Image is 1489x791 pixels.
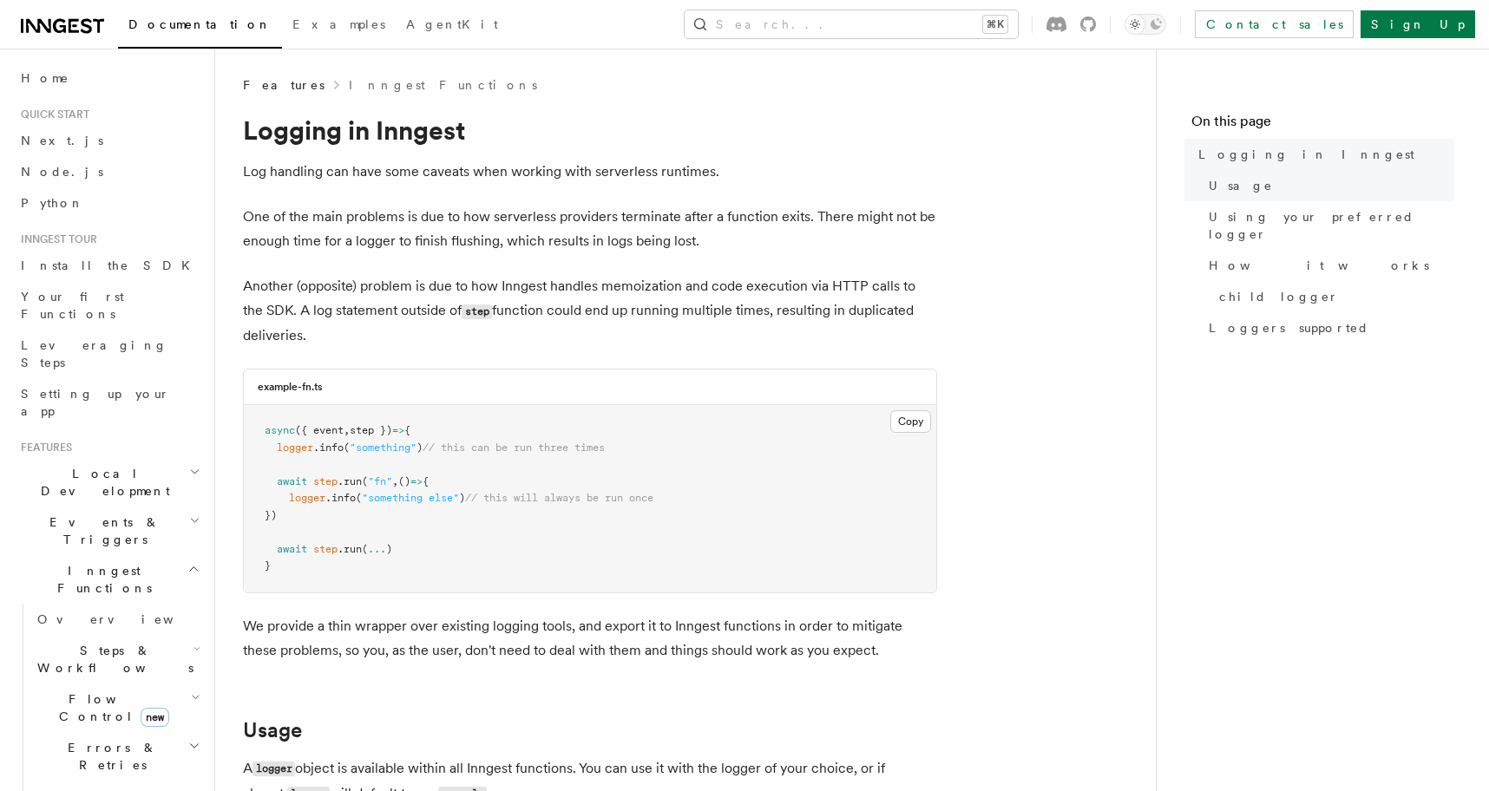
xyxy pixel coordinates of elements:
[292,17,385,31] span: Examples
[21,196,84,210] span: Python
[1212,281,1454,312] a: child logger
[265,559,271,572] span: }
[1202,312,1454,343] a: Loggers supported
[325,492,356,504] span: .info
[350,441,417,454] span: "something"
[1125,14,1166,35] button: Toggle dark mode
[1191,111,1454,139] h4: On this page
[1209,319,1369,337] span: Loggers supported
[14,232,97,246] span: Inngest tour
[14,156,204,187] a: Node.js
[362,475,368,487] span: (
[14,562,187,597] span: Inngest Functions
[1209,177,1273,194] span: Usage
[37,612,216,626] span: Overview
[14,507,204,555] button: Events & Triggers
[423,441,605,454] span: // this can be run three times
[313,475,338,487] span: step
[14,555,204,604] button: Inngest Functions
[410,475,423,487] span: =>
[253,762,295,776] code: logger
[243,114,937,146] h1: Logging in Inngest
[243,614,937,663] p: We provide a thin wrapper over existing logging tools, and export it to Inngest functions in orde...
[258,380,323,394] h3: example-fn.ts
[277,475,307,487] span: await
[243,718,302,742] a: Usage
[1209,208,1454,243] span: Using your preferred logger
[21,258,200,272] span: Install the SDK
[398,475,410,487] span: ()
[1198,146,1414,163] span: Logging in Inngest
[30,739,188,774] span: Errors & Retries
[30,690,191,725] span: Flow Control
[356,492,362,504] span: (
[313,441,344,454] span: .info
[14,458,204,507] button: Local Development
[21,290,124,321] span: Your first Functions
[1191,139,1454,170] a: Logging in Inngest
[1202,170,1454,201] a: Usage
[368,543,386,555] span: ...
[21,338,167,369] span: Leveraging Steps
[30,635,204,683] button: Steps & Workflows
[1219,288,1339,305] span: child logger
[14,465,189,500] span: Local Development
[30,683,204,732] button: Flow Controlnew
[295,424,344,436] span: ({ event
[30,732,204,781] button: Errors & Retries
[21,69,69,87] span: Home
[265,509,277,521] span: })
[243,76,325,94] span: Features
[459,492,465,504] span: )
[1202,250,1454,281] a: How it works
[243,274,937,348] p: Another (opposite) problem is due to how Inngest handles memoization and code execution via HTTP ...
[289,492,325,504] span: logger
[362,543,368,555] span: (
[14,108,89,121] span: Quick start
[404,424,410,436] span: {
[417,441,423,454] span: )
[338,543,362,555] span: .run
[338,475,362,487] span: .run
[21,134,103,147] span: Next.js
[243,205,937,253] p: One of the main problems is due to how serverless providers terminate after a function exits. The...
[462,304,492,319] code: step
[465,492,653,504] span: // this will always be run once
[349,76,537,94] a: Inngest Functions
[265,424,295,436] span: async
[282,5,396,47] a: Examples
[21,387,170,418] span: Setting up your app
[14,378,204,427] a: Setting up your app
[1195,10,1354,38] a: Contact sales
[118,5,282,49] a: Documentation
[243,160,937,184] p: Log handling can have some caveats when working with serverless runtimes.
[983,16,1007,33] kbd: ⌘K
[362,492,459,504] span: "something else"
[344,441,350,454] span: (
[392,475,398,487] span: ,
[890,410,931,433] button: Copy
[368,475,392,487] span: "fn"
[141,708,169,727] span: new
[14,62,204,94] a: Home
[14,187,204,219] a: Python
[14,250,204,281] a: Install the SDK
[685,10,1018,38] button: Search...⌘K
[350,424,392,436] span: step })
[396,5,508,47] a: AgentKit
[1202,201,1454,250] a: Using your preferred logger
[21,165,103,179] span: Node.js
[406,17,498,31] span: AgentKit
[313,543,338,555] span: step
[14,441,72,454] span: Features
[14,281,204,330] a: Your first Functions
[392,424,404,436] span: =>
[386,543,392,555] span: )
[277,543,307,555] span: await
[423,475,429,487] span: {
[1209,257,1429,274] span: How it works
[14,513,189,548] span: Events & Triggers
[30,604,204,635] a: Overview
[1361,10,1475,38] a: Sign Up
[128,17,272,31] span: Documentation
